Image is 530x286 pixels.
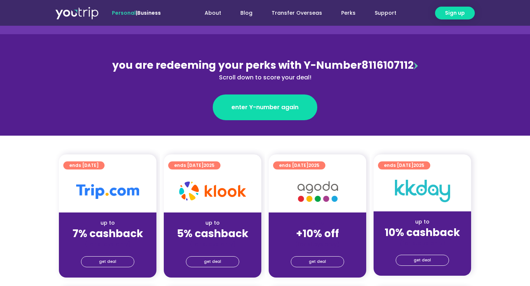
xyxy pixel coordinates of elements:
[213,94,317,120] a: enter Y-number again
[308,162,319,168] span: 2025
[81,256,134,267] a: get deal
[413,162,424,168] span: 2025
[275,240,360,248] div: (for stays only)
[273,161,325,169] a: ends [DATE]2025
[231,6,262,20] a: Blog
[186,256,239,267] a: get deal
[168,161,220,169] a: ends [DATE]2025
[379,218,465,226] div: up to
[63,161,105,169] a: ends [DATE]
[174,161,215,169] span: ends [DATE]
[170,240,255,248] div: (for stays only)
[204,257,221,267] span: get deal
[137,9,161,17] a: Business
[309,257,326,267] span: get deal
[65,219,151,227] div: up to
[73,226,143,241] strong: 7% cashback
[105,73,425,82] div: Scroll down to score your deal!
[112,9,136,17] span: Personal
[99,257,116,267] span: get deal
[435,7,475,19] a: Sign up
[112,58,361,72] span: you are redeeming your perks with Y-Number
[195,6,231,20] a: About
[69,161,99,169] span: ends [DATE]
[177,226,248,241] strong: 5% cashback
[378,161,430,169] a: ends [DATE]2025
[112,9,161,17] span: |
[296,226,339,241] strong: +10% off
[332,6,365,20] a: Perks
[385,225,460,240] strong: 10% cashback
[181,6,406,20] nav: Menu
[291,256,344,267] a: get deal
[105,58,425,82] div: 8116107112
[232,103,298,112] span: enter Y-number again
[445,9,465,17] span: Sign up
[365,6,406,20] a: Support
[311,219,324,226] span: up to
[279,161,319,169] span: ends [DATE]
[379,239,465,247] div: (for stays only)
[262,6,332,20] a: Transfer Overseas
[170,219,255,227] div: up to
[65,240,151,248] div: (for stays only)
[204,162,215,168] span: 2025
[384,161,424,169] span: ends [DATE]
[414,255,431,265] span: get deal
[396,255,449,266] a: get deal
